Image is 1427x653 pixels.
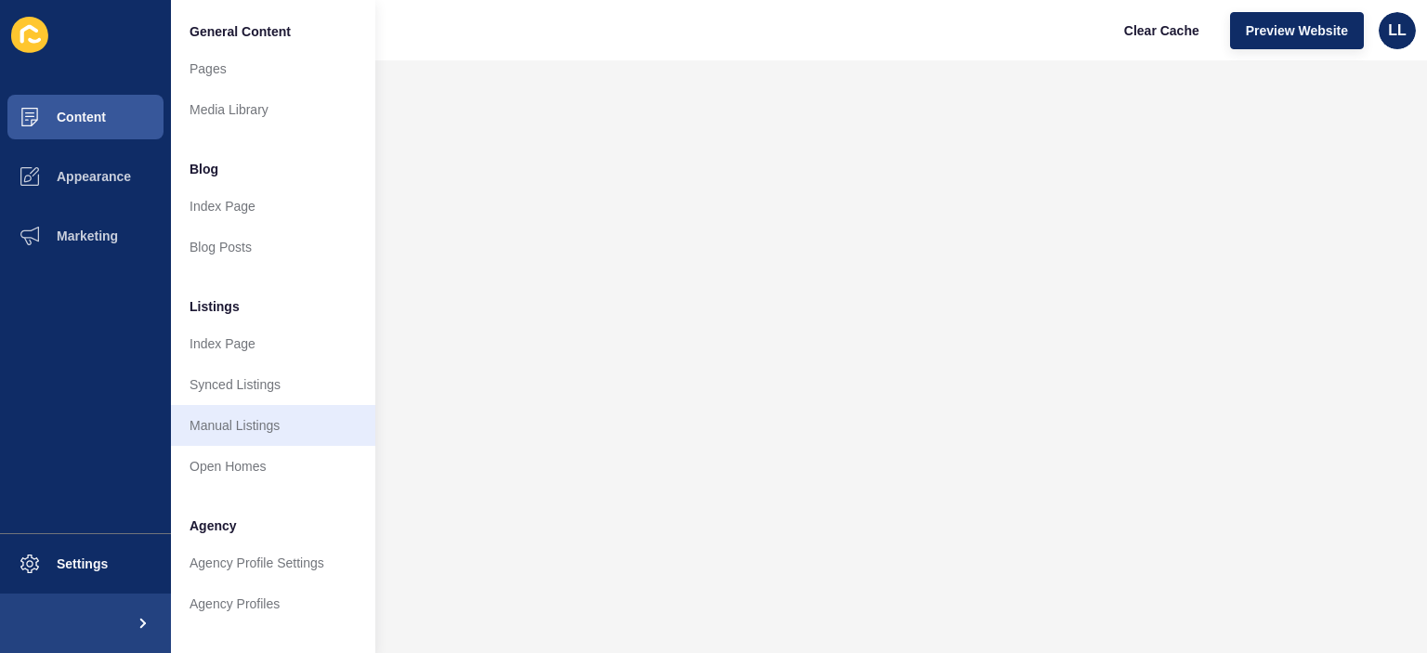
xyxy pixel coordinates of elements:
[171,583,375,624] a: Agency Profiles
[171,186,375,227] a: Index Page
[1108,12,1215,49] button: Clear Cache
[190,297,240,316] span: Listings
[171,542,375,583] a: Agency Profile Settings
[171,48,375,89] a: Pages
[1246,21,1348,40] span: Preview Website
[190,516,237,535] span: Agency
[171,227,375,268] a: Blog Posts
[171,405,375,446] a: Manual Listings
[1388,21,1407,40] span: LL
[171,323,375,364] a: Index Page
[171,89,375,130] a: Media Library
[171,446,375,487] a: Open Homes
[171,364,375,405] a: Synced Listings
[190,22,291,41] span: General Content
[190,160,218,178] span: Blog
[1230,12,1364,49] button: Preview Website
[1124,21,1199,40] span: Clear Cache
